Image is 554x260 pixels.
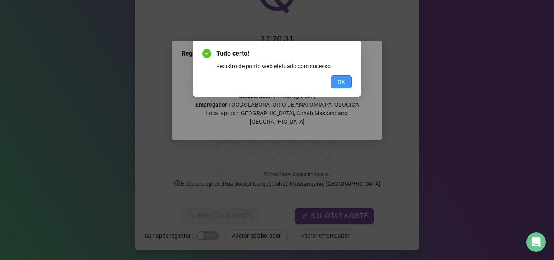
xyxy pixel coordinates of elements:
[331,75,352,88] button: OK
[216,49,352,58] span: Tudo certo!
[216,62,352,71] div: Registro de ponto web efetuado com sucesso.
[202,49,211,58] span: check-circle
[337,77,345,86] span: OK
[526,232,546,252] div: Open Intercom Messenger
